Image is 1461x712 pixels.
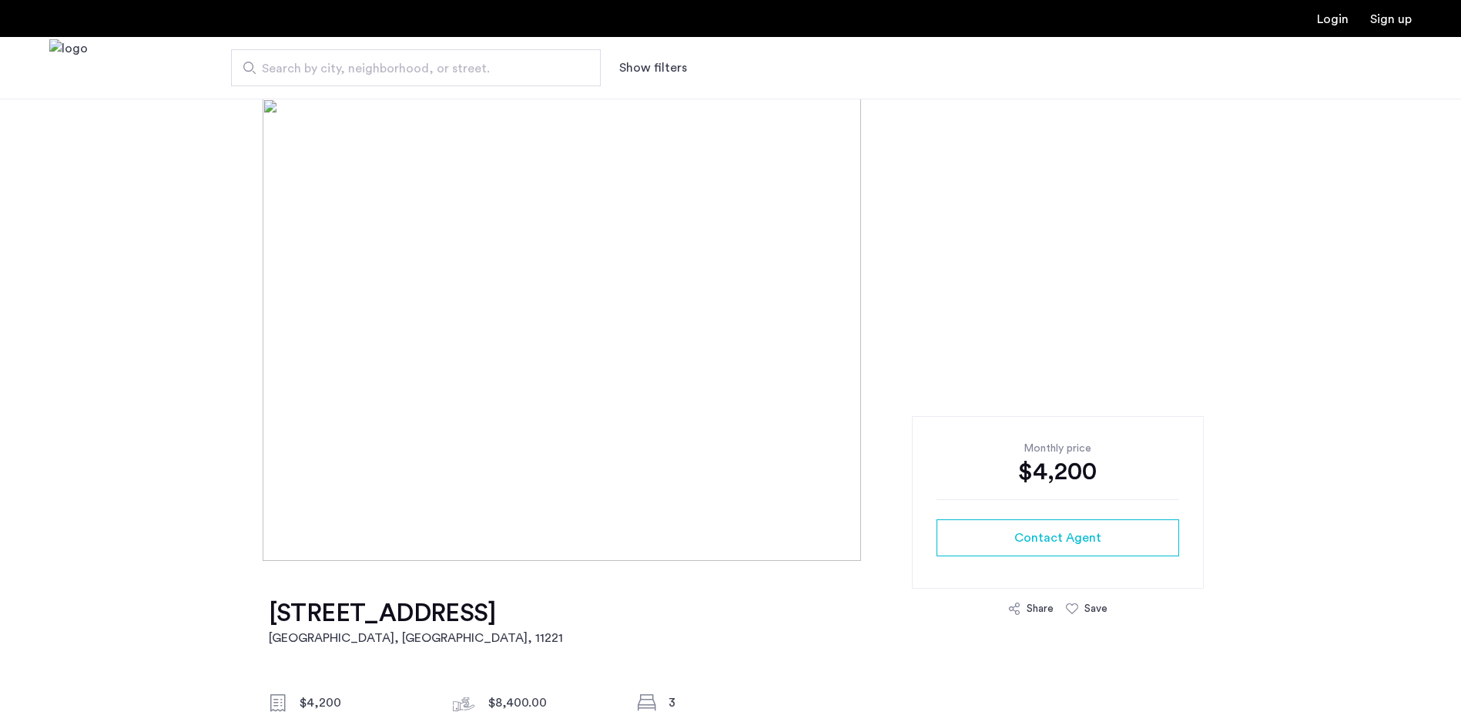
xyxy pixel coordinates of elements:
[937,519,1179,556] button: button
[49,39,88,97] a: Cazamio Logo
[669,694,798,712] div: 3
[1317,13,1349,25] a: Login
[269,598,563,629] h1: [STREET_ADDRESS]
[262,59,558,78] span: Search by city, neighborhood, or street.
[300,694,429,712] div: $4,200
[231,49,601,86] input: Apartment Search
[269,598,563,647] a: [STREET_ADDRESS][GEOGRAPHIC_DATA], [GEOGRAPHIC_DATA], 11221
[937,456,1179,487] div: $4,200
[263,99,1198,561] img: [object%20Object]
[1027,601,1054,616] div: Share
[488,694,618,712] div: $8,400.00
[1370,13,1412,25] a: Registration
[1014,529,1101,547] span: Contact Agent
[619,59,687,77] button: Show or hide filters
[1084,601,1107,616] div: Save
[49,39,88,97] img: logo
[269,629,563,647] h2: [GEOGRAPHIC_DATA], [GEOGRAPHIC_DATA] , 11221
[937,441,1179,456] div: Monthly price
